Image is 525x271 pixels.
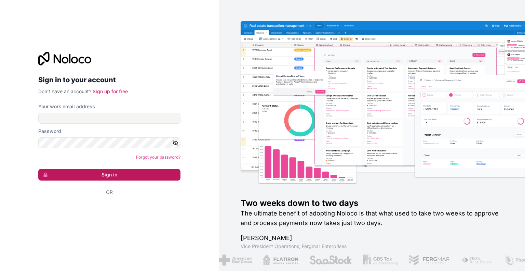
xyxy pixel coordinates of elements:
[38,103,95,110] label: Your work email address
[241,209,503,228] h2: The ultimate benefit of adopting Noloco is that what used to take two weeks to approve and proces...
[38,137,180,148] input: Password
[408,255,450,266] img: /assets/fergmar-CudnrXN5.png
[38,169,180,181] button: Sign in
[241,243,503,250] h1: Vice President Operations , Fergmar Enterprises
[38,113,180,124] input: Email address
[363,255,398,266] img: /assets/gbstax-C-GtDUiK.png
[461,255,493,266] img: /assets/fiera-fwj2N5v4.png
[241,198,503,209] h1: Two weeks down to two days
[38,88,91,94] span: Don't have an account?
[38,128,61,135] label: Password
[263,255,298,266] img: /assets/flatiron-C8eUkumj.png
[93,88,128,94] a: Sign up for free
[309,255,352,266] img: /assets/saastock-C6Zbiodz.png
[106,189,113,196] span: Or
[219,255,252,266] img: /assets/american-red-cross-BAupjrZR.png
[241,233,503,243] h1: [PERSON_NAME]
[38,74,180,86] h2: Sign in to your account
[136,155,180,160] a: Forgot your password?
